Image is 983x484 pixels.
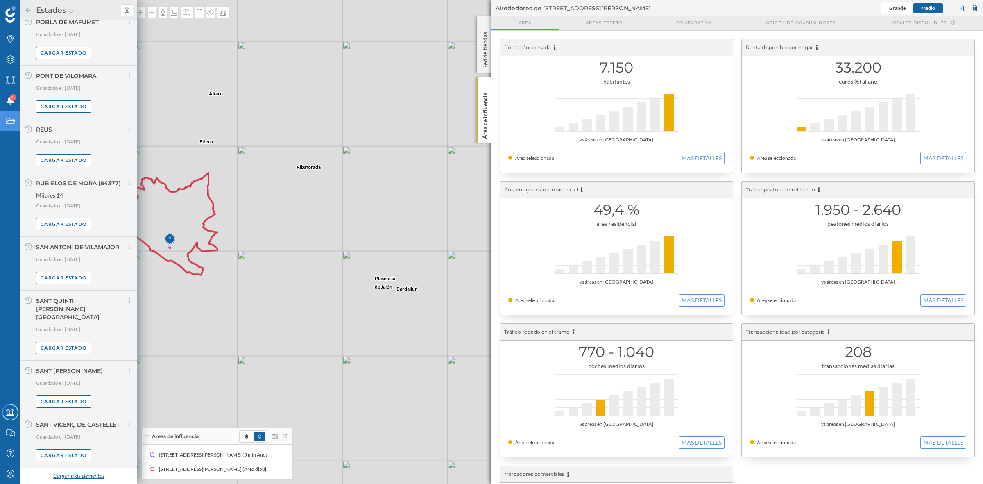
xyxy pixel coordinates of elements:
span: Áreas de influencia [152,433,199,440]
div: RUBIELOS DE MORA (84377) [36,180,121,187]
button: MAS DETALLES [679,294,725,307]
div: área residencial [508,220,725,228]
p: Guardado el: [DATE] [36,433,133,441]
div: SANT VICENÇ DE CASTELLET [36,421,120,428]
div: [STREET_ADDRESS][PERSON_NAME] (5 min Andando) [159,451,283,459]
h1: 1.950 - 2.640 [750,202,966,218]
span: Locales disponibles [890,20,947,26]
h1: 208 [750,344,966,360]
div: SANT QUINTI [PERSON_NAME][GEOGRAPHIC_DATA] [36,297,100,321]
span: Mijares 14 [36,191,63,200]
div: vs áreas en [GEOGRAPHIC_DATA] [508,278,725,286]
p: Guardado el: [DATE] [36,255,133,264]
h1: 33.200 [750,60,966,75]
p: Guardado el: [DATE] [36,379,133,387]
div: euros (€) al año [750,77,966,86]
h1: 770 - 1.040 [508,344,725,360]
button: MAS DETALLES [920,436,966,449]
span: Área seleccionada [515,439,554,445]
div: Tráfico rodado en el tramo [500,324,733,341]
h1: 49,4 % [508,202,725,218]
p: Guardado el: [DATE] [36,138,133,146]
div: Tráfico peatonal en el tramo [742,182,974,198]
span: Área seleccionada [515,297,554,303]
span: Área seleccionada [757,439,796,445]
span: Origen de consumidores [766,20,836,26]
div: vs áreas en [GEOGRAPHIC_DATA] [750,136,966,144]
div: PONT DE VILOMARA [36,72,96,80]
p: Guardado el: [DATE] [36,325,133,334]
div: vs áreas en [GEOGRAPHIC_DATA] [508,136,725,144]
button: MAS DETALLES [920,152,966,164]
div: transacciones medias diarias [750,362,966,370]
div: [STREET_ADDRESS][PERSON_NAME] (Área dibujada) [159,465,280,473]
span: Área seleccionada [757,297,796,303]
div: Transaccionalidad por categoría [742,324,974,341]
span: Áreas espejo [586,20,622,26]
span: Comparativa [676,20,712,26]
span: Medio [921,5,935,11]
span: Grande [889,5,906,11]
button: MAS DETALLES [679,152,725,164]
div: SAN ANTONI DE VILAMAJOR [36,243,119,251]
div: vs áreas en [GEOGRAPHIC_DATA] [750,278,966,286]
span: Área seleccionada [757,155,796,161]
div: REUS [36,126,52,133]
p: Área de influencia [481,89,489,139]
img: Geoblink Logo [5,6,16,23]
div: POBLA DE MAFUMET [36,18,99,26]
div: Población censada [500,39,733,56]
button: MAS DETALLES [920,294,966,307]
span: Soporte [16,6,45,13]
div: vs áreas en [GEOGRAPHIC_DATA] [508,420,725,428]
div: Marcadores comerciales [500,466,733,483]
div: Cargar más elementos [48,469,109,483]
div: peatones medios diarios [750,220,966,228]
button: MAS DETALLES [679,436,725,449]
div: Renta disponible por hogar [742,39,974,56]
p: Guardado el: [DATE] [36,30,133,39]
span: Alrededores de [STREET_ADDRESS][PERSON_NAME] [496,4,651,12]
div: Porcentaje de área residencial [500,182,733,198]
div: SANT [PERSON_NAME] [36,367,103,375]
p: Red de tiendas [481,29,489,69]
div: habitantes [508,77,725,86]
img: Marker [165,232,175,248]
span: Area [519,20,532,26]
span: Área seleccionada [515,155,554,161]
div: vs áreas en [GEOGRAPHIC_DATA] [750,420,966,428]
p: Guardado el: [DATE] [36,202,133,210]
h1: 7.150 [508,60,725,75]
div: coches medios diarios [508,362,725,370]
h2: Estados [32,4,68,17]
p: Guardado el: [DATE] [36,84,133,92]
span: 9+ [11,93,16,102]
